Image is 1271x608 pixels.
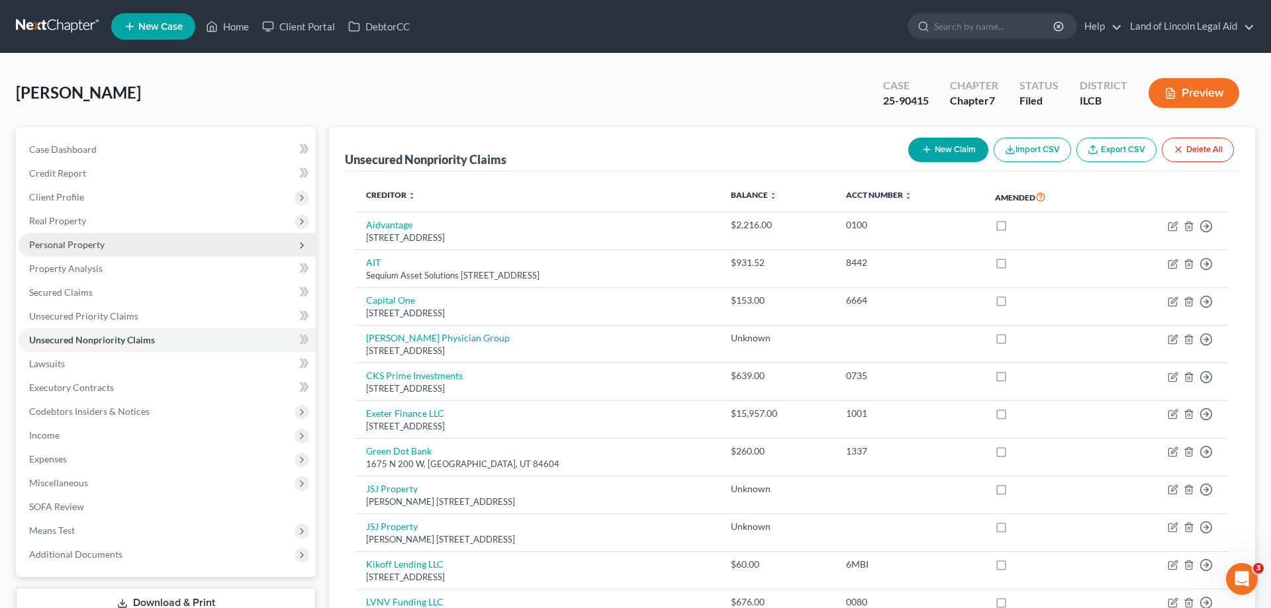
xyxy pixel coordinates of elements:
[989,94,995,107] span: 7
[731,482,825,496] div: Unknown
[366,190,416,200] a: Creditor unfold_more
[731,294,825,307] div: $153.00
[366,294,415,306] a: Capital One
[846,558,974,571] div: 6MBI
[950,78,998,93] div: Chapter
[994,138,1071,162] button: Import CSV
[731,445,825,458] div: $260.00
[19,376,316,400] a: Executory Contracts
[366,420,710,433] div: [STREET_ADDRESS]
[1076,138,1156,162] a: Export CSV
[29,239,105,250] span: Personal Property
[29,382,114,393] span: Executory Contracts
[256,15,342,38] a: Client Portal
[29,477,88,488] span: Miscellaneous
[908,138,988,162] button: New Claim
[1078,15,1122,38] a: Help
[29,144,97,155] span: Case Dashboard
[19,352,316,376] a: Lawsuits
[731,218,825,232] div: $2,216.00
[731,256,825,269] div: $931.52
[29,525,75,536] span: Means Test
[1080,93,1127,109] div: ILCB
[1253,563,1264,574] span: 3
[29,453,67,464] span: Expenses
[342,15,416,38] a: DebtorCC
[1149,78,1239,108] button: Preview
[366,496,710,508] div: [PERSON_NAME] [STREET_ADDRESS]
[904,192,912,200] i: unfold_more
[846,407,974,420] div: 1001
[366,345,710,357] div: [STREET_ADDRESS]
[883,93,929,109] div: 25-90415
[366,382,710,395] div: [STREET_ADDRESS]
[408,192,416,200] i: unfold_more
[366,558,444,570] a: Kikoff Lending LLC
[19,304,316,328] a: Unsecured Priority Claims
[846,218,974,232] div: 0100
[199,15,256,38] a: Home
[366,232,710,244] div: [STREET_ADDRESS]
[345,152,506,167] div: Unsecured Nonpriority Claims
[366,370,463,381] a: CKS Prime Investments
[366,445,432,456] a: Green Dot Bank
[1226,563,1258,595] iframe: Intercom live chat
[1019,93,1059,109] div: Filed
[883,78,929,93] div: Case
[138,22,183,32] span: New Case
[1019,78,1059,93] div: Status
[366,219,412,230] a: Aidvantage
[19,138,316,161] a: Case Dashboard
[29,167,86,179] span: Credit Report
[846,369,974,382] div: 0735
[19,257,316,281] a: Property Analysis
[731,331,825,345] div: Unknown
[1162,138,1234,162] button: Delete All
[846,190,912,200] a: Acct Number unfold_more
[366,307,710,320] div: [STREET_ADDRESS]
[29,263,103,274] span: Property Analysis
[366,521,418,532] a: JSJ Property
[366,408,444,419] a: Exeter Finance LLC
[984,182,1107,212] th: Amended
[1123,15,1254,38] a: Land of Lincoln Legal Aid
[29,501,84,512] span: SOFA Review
[19,161,316,185] a: Credit Report
[29,286,93,298] span: Secured Claims
[29,334,155,345] span: Unsecured Nonpriority Claims
[366,533,710,546] div: [PERSON_NAME] [STREET_ADDRESS]
[846,445,974,458] div: 1337
[731,520,825,533] div: Unknown
[29,429,60,441] span: Income
[1080,78,1127,93] div: District
[366,458,710,470] div: 1675 N 200 W, [GEOGRAPHIC_DATA], UT 84604
[29,215,86,226] span: Real Property
[731,190,777,200] a: Balance unfold_more
[29,406,150,417] span: Codebtors Insiders & Notices
[950,93,998,109] div: Chapter
[19,281,316,304] a: Secured Claims
[846,256,974,269] div: 8442
[769,192,777,200] i: unfold_more
[731,407,825,420] div: $15,957.00
[16,83,141,102] span: [PERSON_NAME]
[846,294,974,307] div: 6664
[19,328,316,352] a: Unsecured Nonpriority Claims
[934,14,1055,38] input: Search by name...
[366,571,710,584] div: [STREET_ADDRESS]
[366,332,510,343] a: [PERSON_NAME] Physician Group
[29,548,122,560] span: Additional Documents
[731,558,825,571] div: $60.00
[366,483,418,494] a: JSJ Property
[29,358,65,369] span: Lawsuits
[366,257,381,268] a: AIT
[29,191,84,202] span: Client Profile
[366,269,710,282] div: Sequium Asset Solutions [STREET_ADDRESS]
[366,596,444,607] a: LVNV Funding LLC
[29,310,138,322] span: Unsecured Priority Claims
[731,369,825,382] div: $639.00
[19,495,316,519] a: SOFA Review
